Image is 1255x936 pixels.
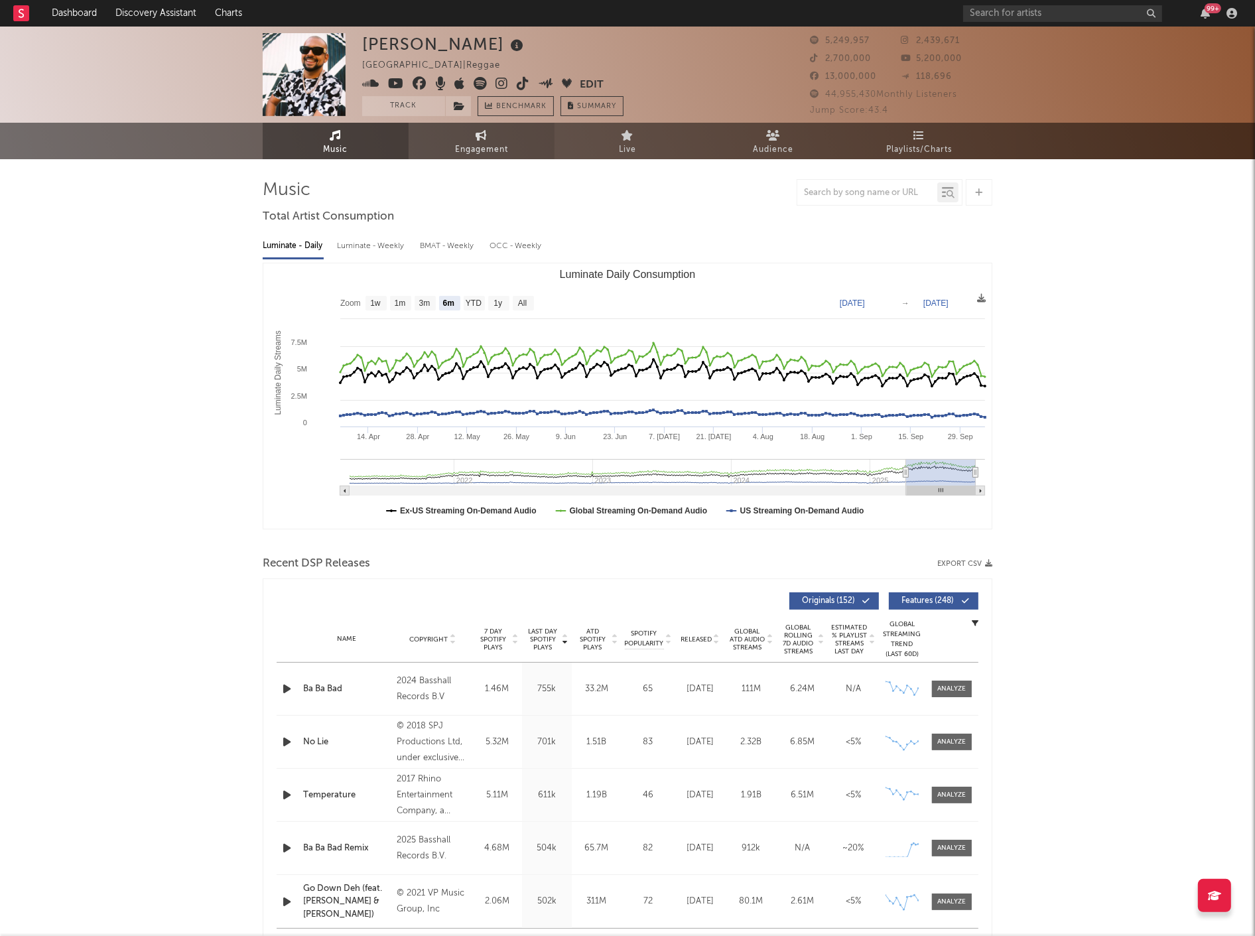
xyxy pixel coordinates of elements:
text: Zoom [340,299,361,308]
div: [DATE] [678,895,722,908]
div: N/A [831,683,876,696]
div: 46 [625,789,671,802]
div: 111M [729,683,773,696]
text: 15. Sep [898,433,923,440]
input: Search by song name or URL [797,188,937,198]
div: 2.06M [476,895,519,908]
div: 502k [525,895,568,908]
div: 2.32B [729,736,773,749]
button: Summary [561,96,624,116]
span: 13,000,000 [810,72,876,81]
div: 6.85M [780,736,825,749]
div: © 2018 SPJ Productions Ltd, under exclusive licence to Universal Music Operations Limited [397,718,469,766]
div: [GEOGRAPHIC_DATA] | Reggae [362,58,515,74]
text: 18. Aug [800,433,825,440]
span: Copyright [409,635,448,643]
div: [DATE] [678,789,722,802]
div: [PERSON_NAME] [362,33,527,55]
text: Global Streaming On-Demand Audio [570,506,708,515]
div: © 2021 VP Music Group, Inc [397,886,469,917]
div: 311M [575,895,618,908]
span: Music [324,142,348,158]
div: 72 [625,895,671,908]
span: Global Rolling 7D Audio Streams [780,624,817,655]
a: Engagement [409,123,555,159]
span: 44,955,430 Monthly Listeners [810,90,957,99]
div: 2017 Rhino Entertainment Company, a Warner Music Group Company. [397,771,469,819]
span: Global ATD Audio Streams [729,628,765,651]
text: Ex-US Streaming On-Demand Audio [400,506,537,515]
text: 28. Apr [406,433,429,440]
div: 65.7M [575,842,618,855]
a: Go Down Deh (feat. [PERSON_NAME] & [PERSON_NAME]) [303,882,390,921]
div: <5% [831,736,876,749]
text: YTD [466,299,482,308]
span: Originals ( 152 ) [798,597,859,605]
div: 65 [625,683,671,696]
span: 7 Day Spotify Plays [476,628,511,651]
div: 1.51B [575,736,618,749]
div: 1.91B [729,789,773,802]
div: ~ 20 % [831,842,876,855]
div: 1.46M [476,683,519,696]
text: [DATE] [840,299,865,308]
div: 33.2M [575,683,618,696]
a: Ba Ba Bad [303,683,390,696]
div: 755k [525,683,568,696]
div: 6.24M [780,683,825,696]
div: 2025 Basshall Records B.V. [397,833,469,864]
a: Music [263,123,409,159]
text: 7. [DATE] [649,433,680,440]
a: Audience [700,123,846,159]
text: All [518,299,527,308]
span: Spotify Popularity [625,629,664,649]
svg: Luminate Daily Consumption [263,263,992,529]
text: 26. May [503,433,530,440]
span: Engagement [455,142,508,158]
a: Playlists/Charts [846,123,992,159]
text: 2.5M [291,392,307,400]
div: 1.19B [575,789,618,802]
span: 2,700,000 [810,54,871,63]
button: Track [362,96,445,116]
text: 6m [443,299,454,308]
div: 5.11M [476,789,519,802]
button: Edit [580,77,604,94]
text: 7.5M [291,338,307,346]
div: 2024 Basshall Records B.V [397,673,469,705]
span: Audience [754,142,794,158]
div: 82 [625,842,671,855]
div: 504k [525,842,568,855]
text: 1m [395,299,406,308]
text: 1. Sep [851,433,872,440]
span: Total Artist Consumption [263,209,394,225]
text: 1y [494,299,502,308]
span: ATD Spotify Plays [575,628,610,651]
div: Name [303,634,390,644]
span: Estimated % Playlist Streams Last Day [831,624,868,655]
a: No Lie [303,736,390,749]
div: <5% [831,895,876,908]
text: 9. Jun [556,433,576,440]
a: Temperature [303,789,390,802]
text: [DATE] [923,299,949,308]
span: Summary [577,103,616,110]
text: 21. [DATE] [696,433,732,440]
div: Global Streaming Trend (Last 60D) [882,620,922,659]
a: Ba Ba Bad Remix [303,842,390,855]
text: 4. Aug [753,433,773,440]
div: 99 + [1205,3,1221,13]
div: [DATE] [678,683,722,696]
div: 5.32M [476,736,519,749]
text: 29. Sep [948,433,973,440]
text: 23. Jun [603,433,627,440]
span: 2,439,671 [901,36,960,45]
span: Live [619,142,636,158]
span: Features ( 248 ) [897,597,958,605]
span: Jump Score: 43.4 [810,106,888,115]
div: 611k [525,789,568,802]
